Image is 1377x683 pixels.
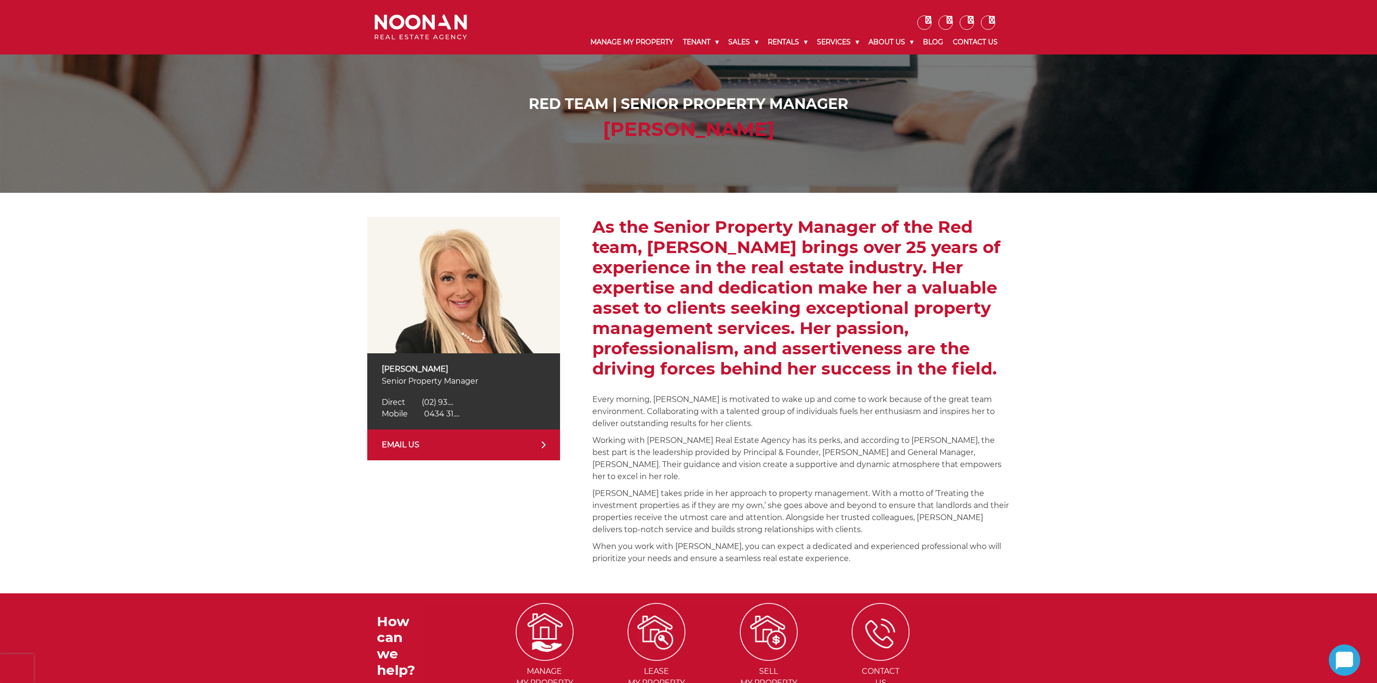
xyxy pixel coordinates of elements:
a: Click to reveal phone number [382,398,453,407]
h2: As the Senior Property Manager of the Red team, [PERSON_NAME] brings over 25 years of experience ... [592,217,1010,379]
h1: Red Team | Senior Property Manager [377,95,1000,113]
img: ICONS [628,603,685,661]
a: Contact Us [948,30,1003,54]
img: ICONS [852,603,909,661]
img: Noonan Real Estate Agency [374,14,467,40]
h3: How can we help? [377,614,425,678]
a: Blog [918,30,948,54]
a: Sales [723,30,763,54]
p: [PERSON_NAME] takes pride in her approach to property management. With a motto of ‘Treating the i... [592,487,1010,536]
span: 0434 31.... [424,409,459,418]
a: Rentals [763,30,812,54]
p: Every morning, [PERSON_NAME] is motivated to wake up and come to work because of the great team e... [592,393,1010,429]
a: About Us [864,30,918,54]
a: Services [812,30,864,54]
a: EMAIL US [367,429,560,460]
p: [PERSON_NAME] [382,363,546,375]
span: (02) 93.... [422,398,453,407]
img: ICONS [740,603,798,661]
p: Senior Property Manager [382,375,546,387]
a: Tenant [678,30,723,54]
img: Anna Stratikopoulos [367,217,560,353]
p: Working with [PERSON_NAME] Real Estate Agency has its perks, and according to [PERSON_NAME], the ... [592,434,1010,482]
span: Direct [382,398,405,407]
a: Manage My Property [586,30,678,54]
span: Mobile [382,409,408,418]
h2: [PERSON_NAME] [377,118,1000,141]
p: When you work with [PERSON_NAME], you can expect a dedicated and experienced professional who wil... [592,540,1010,564]
a: Click to reveal phone number [382,409,459,418]
img: ICONS [516,603,574,661]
